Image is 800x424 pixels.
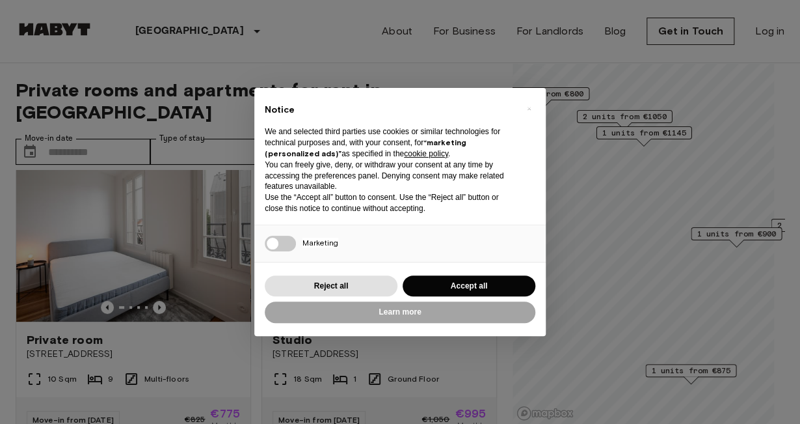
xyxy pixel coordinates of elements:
h2: Notice [265,104,514,117]
p: Use the “Accept all” button to consent. Use the “Reject all” button or close this notice to conti... [265,192,514,214]
a: cookie policy [404,149,448,158]
p: You can freely give, deny, or withdraw your consent at any time by accessing the preferences pane... [265,160,514,192]
strong: “marketing (personalized ads)” [265,137,466,158]
span: × [527,101,531,117]
button: Close this notice [518,98,539,119]
p: We and selected third parties use cookies or similar technologies for technical purposes and, wit... [265,126,514,159]
button: Reject all [265,276,397,297]
span: Marketing [302,238,338,247]
button: Accept all [403,276,535,297]
button: Learn more [265,302,535,323]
